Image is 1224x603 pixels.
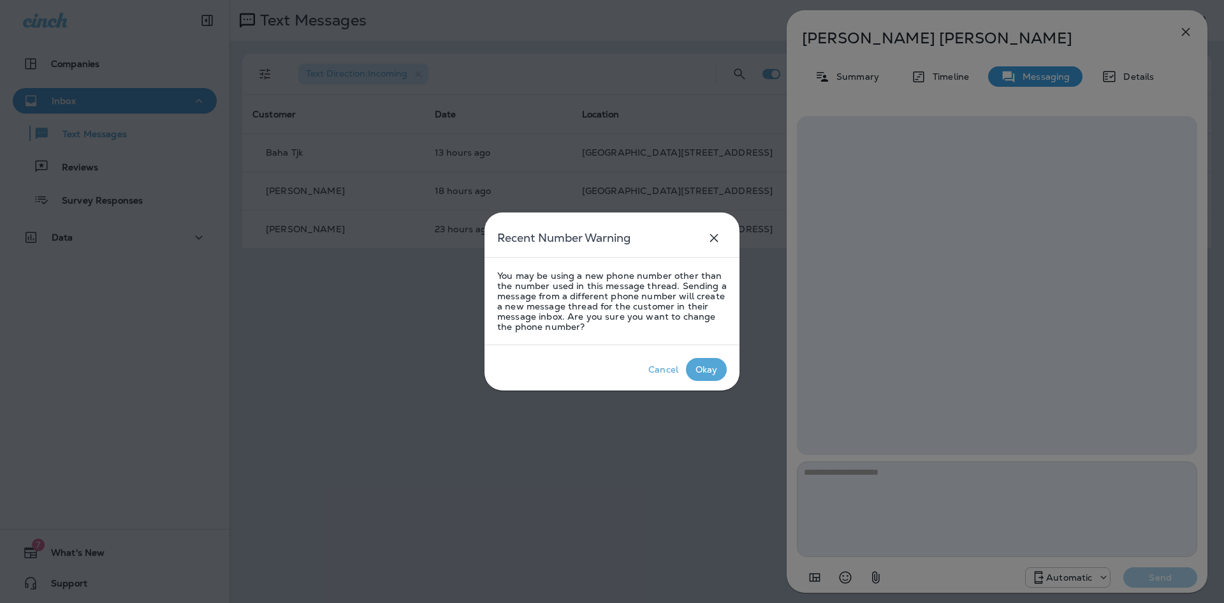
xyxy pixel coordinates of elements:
p: You may be using a new phone number other than the number used in this message thread. Sending a ... [497,271,727,332]
div: Cancel [648,364,678,375]
button: close [701,225,727,251]
button: Okay [686,358,727,381]
div: Okay [696,364,718,375]
button: Cancel [641,358,686,381]
h5: Recent Number Warning [497,228,630,248]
